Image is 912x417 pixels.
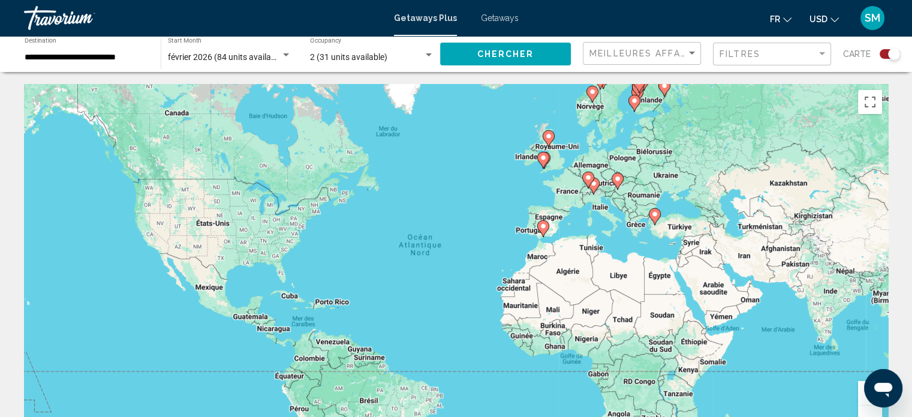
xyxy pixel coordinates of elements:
button: Passer en plein écran [858,90,882,114]
button: Zoom avant [858,381,882,405]
a: Getaways [481,13,519,23]
button: Chercher [440,43,571,65]
button: User Menu [857,5,888,31]
span: SM [865,12,880,24]
span: Meilleures affaires [589,49,703,58]
span: 2 (31 units available) [310,52,387,62]
a: Getaways Plus [394,13,457,23]
span: Filtres [720,49,760,59]
button: Change currency [809,10,839,28]
iframe: Bouton de lancement de la fenêtre de messagerie [864,369,902,407]
span: USD [809,14,827,24]
span: Chercher [477,50,534,59]
span: février 2026 (84 units available) [168,52,285,62]
mat-select: Sort by [589,49,697,59]
button: Filter [713,42,831,67]
span: fr [770,14,780,24]
span: Carte [843,46,871,62]
button: Change language [770,10,791,28]
a: Travorium [24,6,382,30]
